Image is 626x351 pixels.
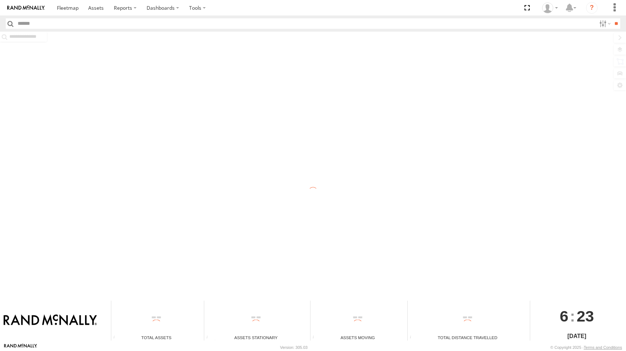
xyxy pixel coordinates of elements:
div: Jaydon Walker [540,3,560,13]
label: Search Filter Options [596,18,612,29]
a: Terms and Conditions [584,345,622,350]
div: Version: 305.03 [280,345,308,350]
div: Total number of assets current stationary. [204,335,215,341]
i: ? [586,2,598,14]
img: rand-logo.svg [7,5,45,10]
div: © Copyright 2025 - [550,345,622,350]
div: Total distance travelled by all assets within specified date range and applied filters [408,335,419,341]
span: 6 [560,301,568,332]
div: Total Assets [111,334,201,341]
a: Visit our Website [4,344,37,351]
span: 23 [577,301,594,332]
div: Total Distance Travelled [408,334,527,341]
div: : [530,301,623,332]
div: Assets Stationary [204,334,308,341]
div: Assets Moving [310,334,405,341]
img: Rand McNally [4,314,97,327]
div: Total number of assets current in transit. [310,335,321,341]
div: [DATE] [530,332,623,341]
div: Total number of Enabled Assets [111,335,122,341]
